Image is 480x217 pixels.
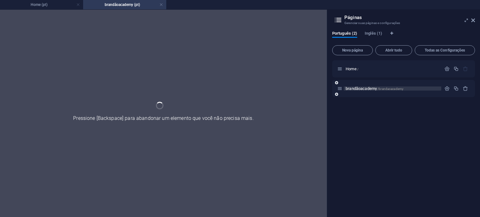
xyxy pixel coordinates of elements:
[463,86,468,91] div: Remover
[365,30,382,38] span: Inglês (1)
[453,86,459,91] div: Duplicar
[463,66,468,72] div: A página inicial não pode ser excluída
[346,86,403,91] span: Clique para abrir a página
[375,45,412,55] button: Abrir tudo
[377,87,403,91] span: /brandaoacademy
[378,48,409,52] span: Abrir tudo
[453,66,459,72] div: Duplicar
[417,48,472,52] span: Todas as Configurações
[344,20,462,26] h3: Gerenciar suas páginas e configurações
[444,66,450,72] div: Configurações
[332,45,373,55] button: Nova página
[83,1,166,8] h4: brandãoacademy (pt)
[357,67,358,71] span: /
[346,67,358,71] span: Clique para abrir a página
[415,45,475,55] button: Todas as Configurações
[344,15,475,20] h2: Páginas
[332,30,357,38] span: Português (2)
[332,31,475,43] div: Guia de Idiomas
[344,67,441,71] div: Home/
[335,48,370,52] span: Nova página
[344,86,441,91] div: brandãoacademy/brandaoacademy
[444,86,450,91] div: Configurações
